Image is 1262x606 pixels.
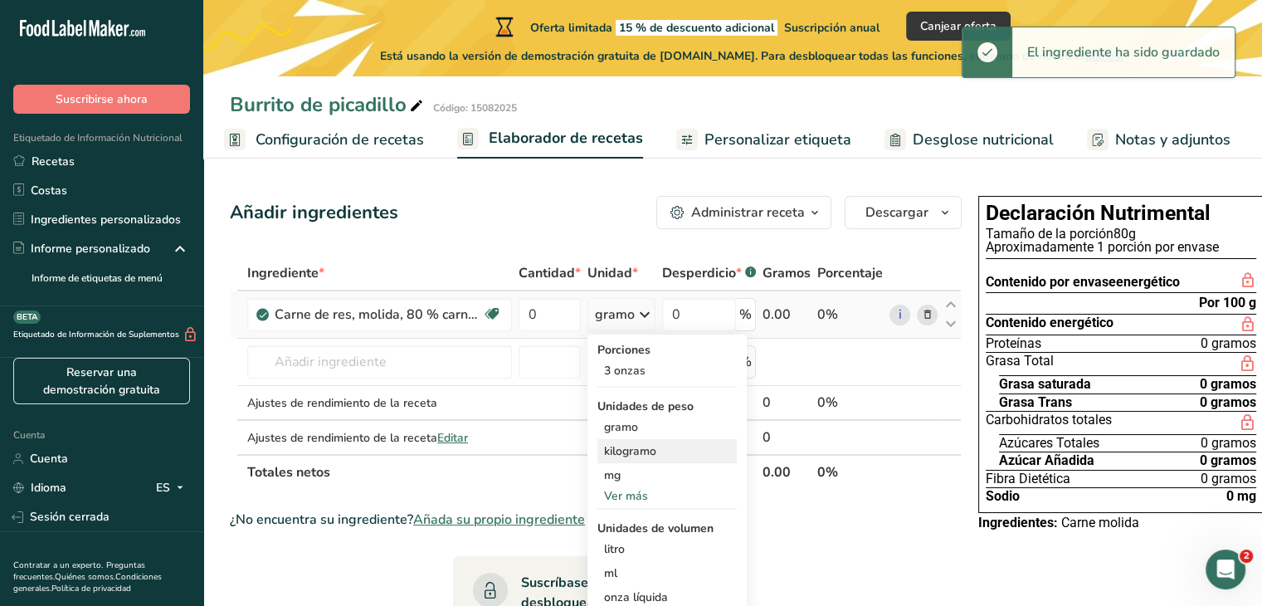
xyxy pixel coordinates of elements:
[51,583,131,594] font: Política de privacidad
[986,353,1054,369] font: Grasa Total
[230,91,407,118] font: Burrito de picadillo
[604,541,625,557] font: litro
[999,435,1099,451] font: Azúcares Totales
[1201,471,1256,486] font: 0 gramos
[13,560,103,571] a: Contratar a un experto.
[1201,435,1256,451] font: 0 gramos
[56,91,148,107] font: Suscribirse ahora
[1243,550,1250,561] font: 2
[55,571,115,583] a: Quiénes somos.
[1200,394,1256,410] font: 0 gramos
[865,203,928,222] font: Descargar
[380,48,1085,64] font: Está usando la versión de demostración gratuita de [DOMAIN_NAME]. Para desbloquear todas las func...
[597,398,694,414] font: Unidades de peso
[691,203,805,222] font: Administrar receta
[676,121,851,159] a: Personalizar etiqueta
[247,463,330,481] font: Totales netos
[906,12,1011,41] button: Canjear oferta
[1200,452,1256,468] font: 0 gramos
[457,120,643,159] a: Elaborador de recetas
[13,85,190,114] button: Suscribirse ahora
[530,20,612,36] font: Oferta limitada
[986,274,1116,290] font: Contenido por envase
[986,335,1041,351] font: Proteínas
[230,200,398,225] font: Añadir ingredientes
[1201,335,1256,351] font: 0 gramos
[597,520,714,536] font: Unidades de volumen
[587,264,632,282] font: Unidad
[489,128,643,148] font: Elaborador de recetas
[13,560,145,583] a: Preguntas frecuentes.
[1226,488,1256,504] font: 0 mg
[604,565,617,581] font: ml
[31,480,66,496] font: Idioma
[1115,130,1230,149] font: Notas y adjuntos
[604,589,668,605] font: onza líquida
[1061,515,1139,530] font: Carne molida
[986,315,1113,330] font: Contenido energético
[433,101,517,115] font: Código: 15082025
[1113,226,1136,242] font: 80g
[817,305,838,324] font: 0%
[604,419,638,435] font: gramo
[662,264,736,282] font: Desperdicio
[986,226,1113,242] font: Tamaño de la porción
[597,342,650,358] font: Porciones
[920,18,996,34] font: Canjear oferta
[986,488,1020,504] font: Sodio
[230,511,413,529] font: ¿No encuentra su ingrediente?
[889,305,910,325] a: i
[763,393,771,412] font: 0
[13,571,162,594] a: Condiciones generales.
[1199,295,1256,310] font: Por 100 g
[13,358,190,404] a: Reservar una demostración gratuita
[1027,43,1220,61] font: El ingrediente ha sido guardado
[604,467,621,483] font: mg
[817,264,883,282] font: Porcentaje
[604,488,648,504] font: Ver más
[899,305,902,324] font: i
[31,241,150,257] font: Informe personalizado
[32,271,163,285] font: Informe de etiquetas de menú
[275,305,777,324] font: Carne de res, molida, 80 % carne magra / 20 % grasa, hamburguesa, cocida, asada
[31,212,181,227] font: Ingredientes personalizados
[1206,550,1245,589] iframe: Chat en vivo de Intercom
[986,412,1112,428] font: Carbohidratos totales
[704,130,851,149] font: Personalizar etiqueta
[986,201,1211,225] font: Declaración Nutrimental
[437,430,468,446] font: Editar
[224,121,424,159] a: Configuración de recetas
[986,471,1070,486] font: Fibra Dietética
[999,376,1091,392] font: Grasa saturada
[156,480,170,496] font: ES
[247,345,512,379] input: Añadir ingrediente
[817,463,838,481] font: 0%
[30,509,110,525] font: Sesión cerrada
[17,311,37,323] font: BETA
[913,130,1054,149] font: Desglose nutricional
[256,130,424,149] font: Configuración de recetas
[1200,376,1256,392] font: 0 gramos
[604,443,656,459] font: kilogramo
[32,154,75,169] font: Recetas
[13,428,45,442] font: Cuenta
[519,264,575,282] font: Cantidad
[763,428,771,447] font: 0
[817,393,838,412] font: 0%
[763,305,791,324] font: 0.00
[986,239,1219,255] font: Aproximadamente 1 porción por envase
[845,196,962,229] button: Descargar
[13,131,183,144] font: Etiquetado de Información Nutricional
[31,183,67,198] font: Costas
[247,264,319,282] font: Ingrediente
[763,264,811,282] font: Gramos
[784,20,880,36] font: Suscripción anual
[884,121,1054,159] a: Desglose nutricional
[999,452,1094,468] font: Azúcar Añadida
[999,394,1072,410] font: Grasa Trans
[763,463,791,481] font: 0.00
